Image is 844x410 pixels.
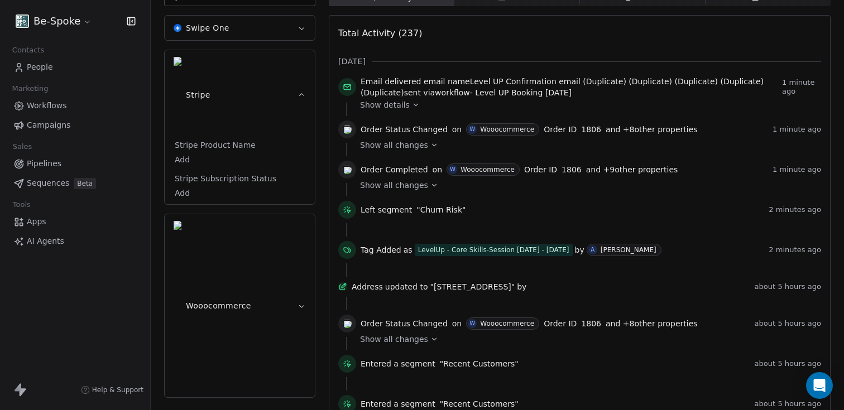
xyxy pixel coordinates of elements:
[8,138,37,155] span: Sales
[450,165,455,174] div: W
[755,319,821,328] span: about 5 hours ago
[7,42,49,59] span: Contacts
[172,139,258,151] span: Stripe Product Name
[360,180,428,191] span: Show all changes
[361,76,778,98] span: email name sent via workflow -
[186,22,229,33] span: Swipe One
[769,205,821,214] span: 2 minutes ago
[186,300,251,311] span: Wooocommerce
[7,80,53,97] span: Marketing
[27,177,69,189] span: Sequences
[360,334,428,345] span: Show all changes
[27,61,53,73] span: People
[581,124,601,135] span: 1806
[27,100,67,112] span: Workflows
[475,88,572,97] span: Level UP Booking [DATE]
[172,173,279,184] span: Stripe Subscription Status
[33,14,80,28] span: Be-Spoke
[586,164,678,175] span: and + 9 other properties
[773,125,821,134] span: 1 minute ago
[174,57,181,133] img: Stripe
[352,281,383,292] span: Address
[74,178,96,189] span: Beta
[360,139,813,151] a: Show all changes
[361,77,764,97] span: Level UP Confirmation email (Duplicate) (Duplicate) (Duplicate) (Duplicate) (Duplicate)
[385,281,428,292] span: updated to
[9,174,141,192] a: SequencesBeta
[9,116,141,134] a: Campaigns
[480,126,534,133] div: Wooocommerce
[361,124,448,135] span: Order Status Changed
[469,125,475,134] div: W
[343,165,352,174] img: woocommerce.svg
[601,246,656,254] div: [PERSON_NAME]
[361,398,435,409] span: Entered a segment
[452,124,462,135] span: on
[92,385,143,394] span: Help & Support
[27,158,61,170] span: Pipelines
[361,77,421,86] span: Email delivered
[27,235,64,247] span: AI Agents
[755,399,821,408] span: about 5 hours ago
[544,124,577,135] span: Order ID
[81,385,143,394] a: Help & Support
[524,164,557,175] span: Order ID
[517,281,526,292] span: by
[755,359,821,368] span: about 5 hours ago
[452,318,462,329] span: on
[8,196,35,213] span: Tools
[360,334,813,345] a: Show all changes
[544,318,577,329] span: Order ID
[361,164,428,175] span: Order Completed
[186,89,210,100] span: Stripe
[360,139,428,151] span: Show all changes
[174,24,181,32] img: Swipe One
[360,180,813,191] a: Show all changes
[165,50,315,139] button: StripeStripe
[461,166,515,173] div: Wooocommerce
[416,204,466,215] span: "Churn Risk"
[9,213,141,231] a: Apps
[404,244,413,255] span: as
[606,318,698,329] span: and + 8 other properties
[562,164,582,175] span: 1806
[338,28,422,38] span: Total Activity (237)
[581,318,601,329] span: 1806
[165,139,315,204] div: StripeStripe
[806,372,833,399] div: Open Intercom Messenger
[769,245,821,254] span: 2 minutes ago
[361,244,401,255] span: Tag Added
[9,58,141,76] a: People
[755,282,821,291] span: about 5 hours ago
[27,119,70,131] span: Campaigns
[27,216,46,228] span: Apps
[480,320,534,327] div: Wooocommerce
[9,97,141,115] a: Workflows
[361,358,435,369] span: Entered a segment
[174,221,181,390] img: Wooocommerce
[782,78,821,96] span: 1 minute ago
[361,318,448,329] span: Order Status Changed
[9,155,141,173] a: Pipelines
[9,232,141,250] a: AI Agents
[343,319,352,328] img: woocommerce.svg
[175,154,305,165] span: Add
[440,398,519,409] span: "Recent Customers"
[165,16,315,40] button: Swipe OneSwipe One
[433,164,442,175] span: on
[575,244,584,255] span: by
[591,245,594,254] div: A
[418,245,569,255] div: LevelUp - Core Skills-Session [DATE] - [DATE]
[175,187,305,199] span: Add
[360,99,813,110] a: Show details
[13,12,94,31] button: Be-Spoke
[361,204,412,215] span: Left segment
[773,165,821,174] span: 1 minute ago
[16,15,29,28] img: Facebook%20profile%20picture.png
[606,124,698,135] span: and + 8 other properties
[469,319,475,328] div: W
[338,56,366,67] span: [DATE]
[165,214,315,397] button: WooocommerceWooocommerce
[430,281,515,292] span: "[STREET_ADDRESS]"
[343,125,352,134] img: woocommerce.svg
